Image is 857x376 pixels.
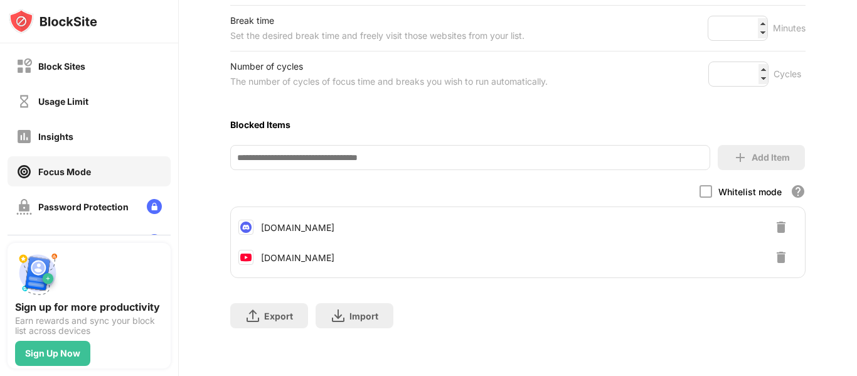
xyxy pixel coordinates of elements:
img: focus-on.svg [16,164,32,180]
div: Sign Up Now [25,348,80,358]
img: favicons [238,250,253,265]
img: lock-menu.svg [147,234,162,249]
img: delete-button.svg [774,220,789,235]
div: Minutes [773,21,806,36]
div: Export [264,311,293,321]
div: Password Protection [38,201,129,212]
div: [DOMAIN_NAME] [261,222,334,233]
div: Earn rewards and sync your block list across devices [15,316,163,336]
div: Import [349,311,378,321]
img: favicons [238,220,253,235]
div: Insights [38,131,73,142]
div: Focus Mode [38,166,91,177]
div: Cycles [774,67,806,82]
div: Block Sites [38,61,85,72]
div: Usage Limit [38,96,88,107]
div: Add Item [752,153,790,163]
div: Break time [230,13,524,28]
img: time-usage-off.svg [16,94,32,109]
img: block-off.svg [16,58,32,74]
img: lock-menu.svg [147,199,162,214]
img: push-signup.svg [15,250,60,296]
img: delete-button.svg [774,250,789,265]
div: Blocked Items [230,119,806,130]
img: customize-block-page-off.svg [16,234,32,250]
div: Set the desired break time and freely visit those websites from your list. [230,28,524,43]
img: insights-off.svg [16,129,32,144]
img: logo-blocksite.svg [9,9,97,34]
div: The number of cycles of focus time and breaks you wish to run automatically. [230,74,548,89]
div: Sign up for more productivity [15,301,163,313]
div: Number of cycles [230,59,548,74]
div: [DOMAIN_NAME] [261,252,334,263]
img: password-protection-off.svg [16,199,32,215]
div: Whitelist mode [718,186,782,197]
